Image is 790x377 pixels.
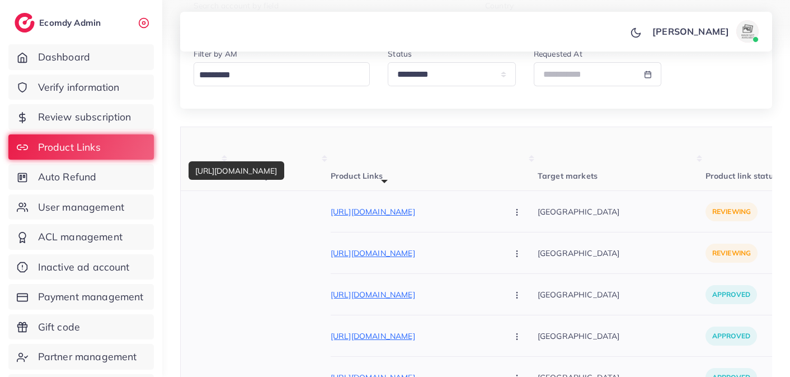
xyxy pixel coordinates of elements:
[38,320,80,334] span: Gift code
[8,314,154,340] a: Gift code
[39,17,104,28] h2: Ecomdy Admin
[538,240,706,266] p: [GEOGRAPHIC_DATA]
[8,254,154,280] a: Inactive ad account
[8,75,154,100] a: Verify information
[194,62,370,86] div: Search for option
[38,260,130,274] span: Inactive ad account
[38,110,131,124] span: Review subscription
[706,244,758,263] p: reviewing
[38,50,90,64] span: Dashboard
[538,171,598,181] span: Target markets
[38,80,120,95] span: Verify information
[8,344,154,370] a: Partner management
[38,350,137,364] span: Partner management
[8,44,154,70] a: Dashboard
[652,25,729,38] p: [PERSON_NAME]
[15,13,35,32] img: logo
[38,230,123,244] span: ACL management
[706,202,758,221] p: reviewing
[38,170,97,184] span: Auto Refund
[706,327,757,346] p: approved
[15,13,104,32] a: logoEcomdy Admin
[646,20,763,43] a: [PERSON_NAME]avatar
[538,282,706,307] p: [GEOGRAPHIC_DATA]
[38,290,144,304] span: Payment management
[8,164,154,190] a: Auto Refund
[331,171,383,181] span: Product Links
[331,205,499,218] p: [URL][DOMAIN_NAME]
[538,199,706,224] p: [GEOGRAPHIC_DATA]
[538,323,706,348] p: [GEOGRAPHIC_DATA]
[8,224,154,250] a: ACL management
[736,20,759,43] img: avatar
[8,194,154,220] a: User management
[331,329,499,343] p: [URL][DOMAIN_NAME]
[195,67,363,84] input: Search for option
[706,285,757,304] p: approved
[331,288,499,301] p: [URL][DOMAIN_NAME]
[38,200,124,215] span: User management
[189,161,284,180] div: [URL][DOMAIN_NAME]
[8,134,154,160] a: Product Links
[38,140,101,155] span: Product Links
[331,246,499,260] p: [URL][DOMAIN_NAME]
[8,284,154,310] a: Payment management
[706,171,777,181] span: Product link status
[8,104,154,130] a: Review subscription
